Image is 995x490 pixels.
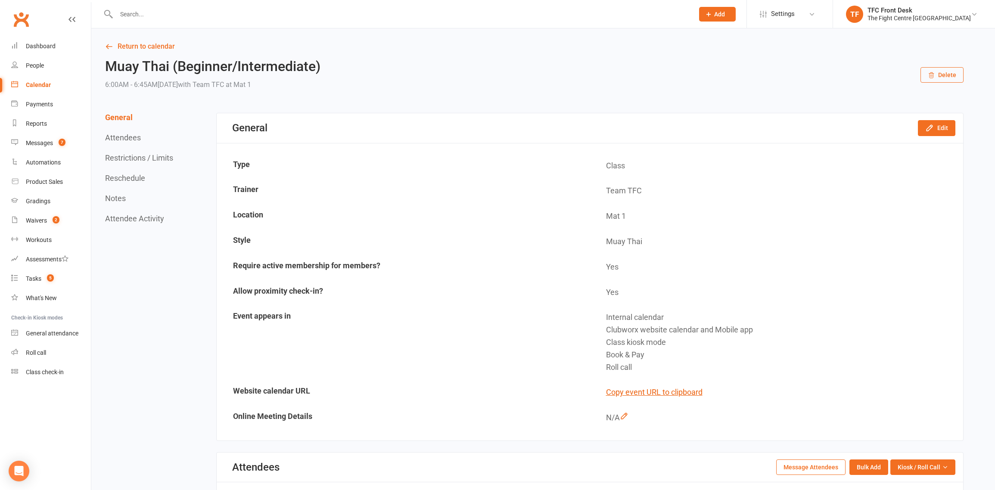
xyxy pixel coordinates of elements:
button: Kiosk / Roll Call [890,459,955,475]
div: Class check-in [26,369,64,375]
button: Attendees [105,133,141,142]
button: Reschedule [105,174,145,183]
td: Require active membership for members? [218,255,590,279]
button: Edit [918,120,955,136]
div: Roll call [26,349,46,356]
td: Yes [591,280,963,305]
div: N/A [606,412,957,424]
div: Dashboard [26,43,56,50]
span: Kiosk / Roll Call [898,462,940,472]
div: Clubworx website calendar and Mobile app [606,324,957,336]
a: Reports [11,114,91,133]
span: 7 [59,139,65,146]
span: Add [714,11,725,18]
td: Trainer [218,179,590,203]
div: Attendees [232,461,280,473]
span: at Mat 1 [226,81,251,89]
td: Website calendar URL [218,380,590,405]
td: Online Meeting Details [218,406,590,430]
a: Gradings [11,192,91,211]
div: Assessments [26,256,68,263]
span: 2 [53,216,59,223]
a: Automations [11,153,91,172]
td: Mat 1 [591,204,963,229]
td: Muay Thai [591,229,963,254]
a: Calendar [11,75,91,95]
div: Reports [26,120,47,127]
div: Tasks [26,275,41,282]
a: Tasks 5 [11,269,91,288]
td: Type [218,154,590,178]
div: General [232,122,267,134]
a: Clubworx [10,9,32,30]
div: Book & Pay [606,349,957,361]
div: Class kiosk mode [606,336,957,349]
button: Add [699,7,736,22]
button: Message Attendees [776,459,846,475]
td: Team TFC [591,179,963,203]
span: 5 [47,274,54,282]
a: Assessments [11,250,91,269]
div: TF [846,6,863,23]
a: People [11,56,91,75]
button: Copy event URL to clipboard [606,386,703,399]
button: Bulk Add [849,459,888,475]
div: Workouts [26,236,52,243]
div: What's New [26,295,57,301]
div: Automations [26,159,61,166]
a: Return to calendar [105,40,964,53]
button: Restrictions / Limits [105,153,173,162]
div: Product Sales [26,178,63,185]
div: 6:00AM - 6:45AM[DATE] [105,79,320,91]
div: General attendance [26,330,78,337]
a: Dashboard [11,37,91,56]
span: with Team TFC [178,81,224,89]
a: Class kiosk mode [11,363,91,382]
div: Roll call [606,361,957,374]
div: The Fight Centre [GEOGRAPHIC_DATA] [868,14,971,22]
td: Event appears in [218,305,590,379]
button: Notes [105,194,126,203]
span: Settings [771,4,795,24]
a: General attendance kiosk mode [11,324,91,343]
td: Style [218,229,590,254]
h2: Muay Thai (Beginner/Intermediate) [105,59,320,74]
button: Attendee Activity [105,214,164,223]
td: Allow proximity check-in? [218,280,590,305]
a: What's New [11,288,91,308]
div: Open Intercom Messenger [9,461,29,481]
td: Yes [591,255,963,279]
div: People [26,62,44,69]
button: Delete [920,67,964,83]
input: Search... [114,8,688,20]
div: Messages [26,140,53,146]
td: Class [591,154,963,178]
div: Payments [26,101,53,108]
button: General [105,113,133,122]
div: Gradings [26,198,50,205]
a: Waivers 2 [11,211,91,230]
div: Calendar [26,81,51,88]
a: Workouts [11,230,91,250]
div: TFC Front Desk [868,6,971,14]
a: Roll call [11,343,91,363]
div: Waivers [26,217,47,224]
td: Location [218,204,590,229]
a: Messages 7 [11,133,91,153]
a: Product Sales [11,172,91,192]
a: Payments [11,95,91,114]
div: Internal calendar [606,311,957,324]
